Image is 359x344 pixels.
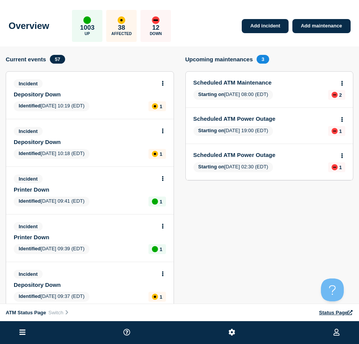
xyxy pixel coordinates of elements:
span: [DATE] 19:00 (EDT) [193,126,273,136]
a: Scheduled ATM Power Outage [193,115,335,122]
span: [DATE] 10:18 (EDT) [14,149,89,159]
a: Printer Down [14,186,156,193]
p: Down [150,32,162,36]
p: 1 [160,294,162,300]
p: 12 [152,24,160,32]
h1: Overview [9,21,49,31]
iframe: Help Scout Beacon - Open [321,278,344,301]
p: 1 [339,128,342,134]
a: Depository Down [14,139,156,145]
a: Add incident [242,19,289,33]
span: 57 [50,55,65,64]
span: Identified [19,293,41,299]
span: [DATE] 08:00 (EDT) [193,90,273,100]
div: down [152,16,160,24]
div: up [83,16,91,24]
div: down [332,92,338,98]
div: down [332,164,338,170]
h4: Upcoming maintenances [185,56,253,62]
div: affected [152,294,158,300]
span: [DATE] 02:30 (EDT) [193,162,273,172]
a: Add maintenance [292,19,350,33]
p: 2 [339,92,342,98]
span: 3 [257,55,269,64]
p: Affected [112,32,132,36]
span: [DATE] 09:41 (EDT) [14,197,89,206]
p: 38 [118,24,125,32]
a: Scheduled ATM Maintenance [193,79,335,86]
p: 1 [160,151,162,157]
span: [DATE] 09:39 (EDT) [14,244,89,254]
span: Incident [14,79,43,88]
span: Incident [14,222,43,231]
span: Incident [14,270,43,278]
p: 1 [160,104,162,109]
a: Depository Down [14,91,156,98]
button: Switch [46,309,72,316]
div: up [152,198,158,205]
span: Identified [19,198,41,204]
p: Up [85,32,90,36]
a: Printer Down [14,234,156,240]
h4: Current events [6,56,46,62]
p: 1 [160,246,162,252]
span: Starting on [198,91,225,97]
div: affected [118,16,125,24]
div: up [152,246,158,252]
span: Identified [19,150,41,156]
div: affected [152,103,158,109]
a: Depository Down [14,282,156,288]
span: [DATE] 09:37 (EDT) [14,292,89,302]
div: affected [152,151,158,157]
span: Incident [14,174,43,183]
span: Starting on [198,128,225,133]
p: 1 [339,165,342,170]
span: [DATE] 10:19 (EDT) [14,101,89,111]
p: 1003 [80,24,94,32]
p: 1 [160,199,162,205]
a: Status Page [319,310,353,315]
a: Scheduled ATM Power Outage [193,152,335,158]
span: Identified [19,103,41,109]
span: Starting on [198,164,225,170]
span: Incident [14,127,43,136]
span: ATM Status Page [6,310,46,315]
span: Identified [19,246,41,251]
div: down [332,128,338,134]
